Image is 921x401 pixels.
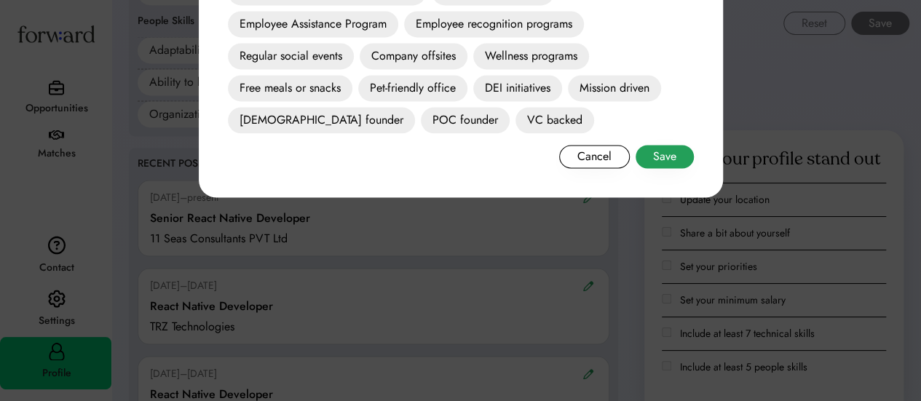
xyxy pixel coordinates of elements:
[515,107,594,133] div: VC backed
[358,75,467,101] div: Pet-friendly office
[559,145,630,168] button: Cancel
[228,75,352,101] div: Free meals or snacks
[473,75,562,101] div: DEI initiatives
[228,43,354,69] div: Regular social events
[421,107,510,133] div: POC founder
[473,43,589,69] div: Wellness programs
[636,145,694,168] button: Save
[404,11,584,37] div: Employee recognition programs
[228,11,398,37] div: Employee Assistance Program
[228,107,415,133] div: [DEMOGRAPHIC_DATA] founder
[360,43,467,69] div: Company offsites
[568,75,661,101] div: Mission driven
